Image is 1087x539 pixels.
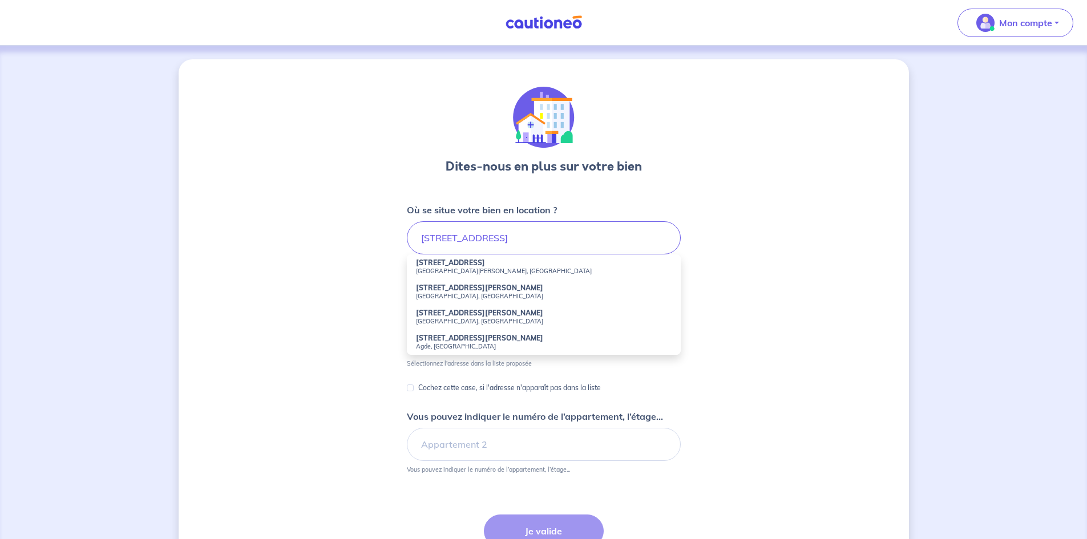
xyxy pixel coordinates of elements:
[416,267,672,275] small: [GEOGRAPHIC_DATA][PERSON_NAME], [GEOGRAPHIC_DATA]
[407,410,663,423] p: Vous pouvez indiquer le numéro de l’appartement, l’étage...
[999,16,1052,30] p: Mon compte
[407,465,570,473] p: Vous pouvez indiquer le numéro de l’appartement, l’étage...
[418,381,601,395] p: Cochez cette case, si l'adresse n'apparaît pas dans la liste
[416,334,543,342] strong: [STREET_ADDRESS][PERSON_NAME]
[513,87,575,148] img: illu_houses.svg
[407,221,681,254] input: 2 rue de paris, 59000 lille
[446,157,642,176] h3: Dites-nous en plus sur votre bien
[407,359,532,367] p: Sélectionnez l'adresse dans la liste proposée
[976,14,995,32] img: illu_account_valid_menu.svg
[407,428,681,461] input: Appartement 2
[416,258,485,267] strong: [STREET_ADDRESS]
[416,342,672,350] small: Agde, [GEOGRAPHIC_DATA]
[416,283,543,292] strong: [STREET_ADDRESS][PERSON_NAME]
[416,309,543,317] strong: [STREET_ADDRESS][PERSON_NAME]
[416,317,672,325] small: [GEOGRAPHIC_DATA], [GEOGRAPHIC_DATA]
[957,9,1073,37] button: illu_account_valid_menu.svgMon compte
[501,15,587,30] img: Cautioneo
[407,203,557,217] p: Où se situe votre bien en location ?
[416,292,672,300] small: [GEOGRAPHIC_DATA], [GEOGRAPHIC_DATA]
